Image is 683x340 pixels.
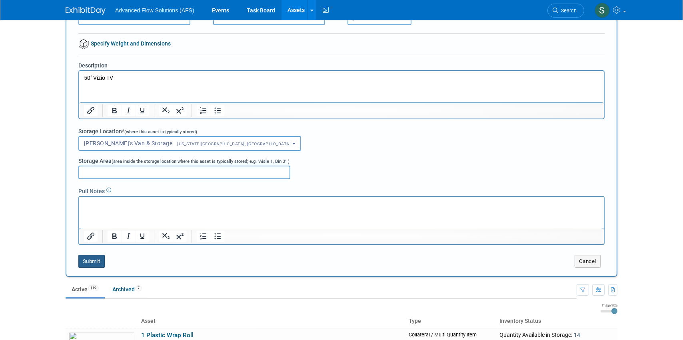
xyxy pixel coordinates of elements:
button: Numbered list [197,105,210,116]
a: Active119 [66,282,105,297]
a: Archived7 [106,282,148,297]
button: Submit [78,255,105,268]
button: Insert/edit link [84,231,98,242]
button: Numbered list [197,231,210,242]
iframe: Rich Text Area [79,71,604,102]
a: Specify Weight and Dimensions [78,40,171,47]
th: Type [405,314,496,328]
button: Cancel [575,255,601,268]
span: 119 [88,285,99,291]
div: Quantity Available in Storage: [499,332,614,339]
th: Asset [138,314,405,328]
button: Underline [136,231,149,242]
div: Pull Notes [78,185,605,195]
span: 7 [135,285,142,291]
iframe: Rich Text Area [79,197,604,228]
button: Superscript [173,231,187,242]
span: Advanced Flow Solutions (AFS) [115,7,194,14]
span: -14 [572,332,580,338]
button: Italic [122,231,135,242]
div: Image Size [601,303,617,308]
button: Bullet list [211,105,224,116]
button: Italic [122,105,135,116]
a: 1 Plastic Wrap Roll [141,332,194,339]
label: Storage Location [78,127,197,135]
img: bvolume.png [79,39,89,49]
button: Subscript [159,105,173,116]
span: (area inside the storage location where this asset is typically stored; e.g. "Aisle 1, Bin 3" ) [112,159,290,164]
button: Subscript [159,231,173,242]
label: Description [78,61,108,69]
button: Bold [108,105,121,116]
button: Bullet list [211,231,224,242]
img: ExhibitDay [66,7,106,15]
button: Bold [108,231,121,242]
span: [US_STATE][GEOGRAPHIC_DATA], [GEOGRAPHIC_DATA] [173,141,291,146]
a: Search [547,4,584,18]
span: (where this asset is typically stored) [124,129,197,134]
img: Steve McAnally [595,3,610,18]
span: [PERSON_NAME]'s Van & Storage [84,140,291,146]
button: Insert/edit link [84,105,98,116]
label: Storage Area [78,157,290,165]
button: Superscript [173,105,187,116]
span: Search [558,8,577,14]
button: Underline [136,105,149,116]
button: [PERSON_NAME]'s Van & Storage[US_STATE][GEOGRAPHIC_DATA], [GEOGRAPHIC_DATA] [78,136,301,151]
